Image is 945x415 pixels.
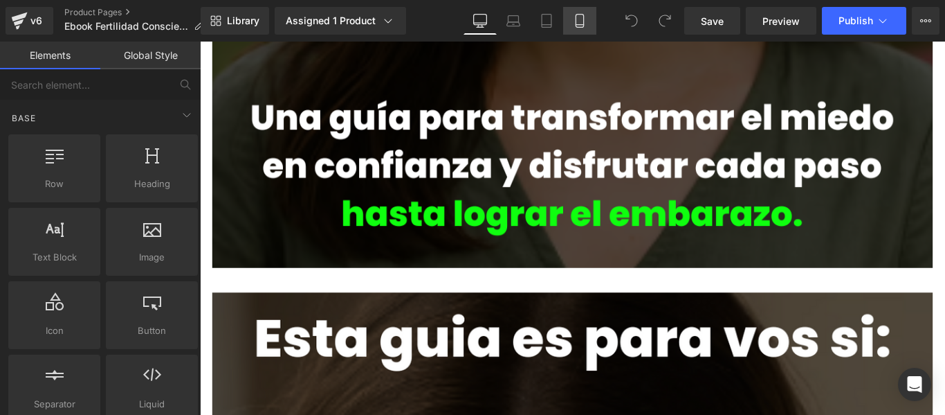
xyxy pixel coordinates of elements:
a: Mobile [563,7,596,35]
a: Product Pages [64,7,214,18]
span: Ebook Fertilidad Consciente [64,21,188,32]
span: Preview [762,14,800,28]
a: Preview [746,7,816,35]
span: Library [227,15,259,27]
span: Heading [110,177,194,191]
button: More [912,7,939,35]
button: Undo [618,7,645,35]
span: Icon [12,324,96,338]
button: Redo [651,7,679,35]
span: Image [110,250,194,265]
span: Liquid [110,397,194,412]
a: Tablet [530,7,563,35]
button: Publish [822,7,906,35]
div: Assigned 1 Product [286,14,395,28]
span: Base [10,112,37,125]
div: v6 [28,12,45,30]
span: Button [110,324,194,338]
span: Publish [838,15,873,26]
span: Text Block [12,250,96,265]
div: Open Intercom Messenger [898,368,931,401]
a: Global Style [100,42,201,69]
a: New Library [201,7,269,35]
span: Row [12,177,96,191]
a: Desktop [464,7,497,35]
a: Laptop [497,7,530,35]
a: v6 [6,7,53,35]
span: Separator [12,397,96,412]
span: Save [701,14,724,28]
